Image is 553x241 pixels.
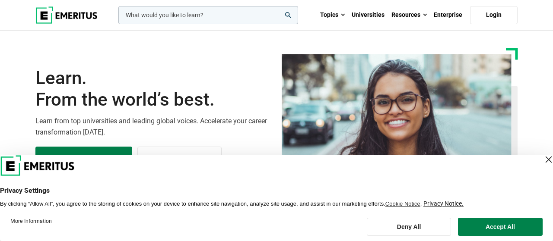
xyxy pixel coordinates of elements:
a: Explore Programs [35,147,132,170]
a: Login [470,6,518,24]
input: woocommerce-product-search-field-0 [118,6,298,24]
img: Learn from the world's best [282,54,512,189]
span: From the world’s best. [35,89,271,110]
h1: Learn. [35,67,271,111]
p: Learn from top universities and leading global voices. Accelerate your career transformation [DATE]. [35,116,271,138]
a: Explore for Business [137,147,222,170]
